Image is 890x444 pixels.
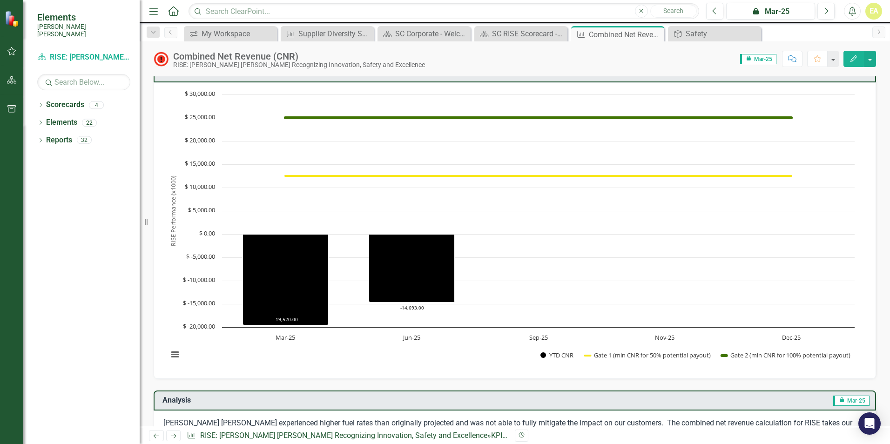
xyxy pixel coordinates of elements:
a: Scorecards [46,100,84,110]
span: Mar-25 [740,54,776,64]
text: $ -15,000.00 [183,299,215,307]
a: RISE: [PERSON_NAME] [PERSON_NAME] Recognizing Innovation, Safety and Excellence [37,52,130,63]
div: 22 [82,119,97,127]
text: Dec-25 [782,333,801,342]
text: Mar-25 [276,333,295,342]
span: Search [663,7,683,14]
a: Reports [46,135,72,146]
text: $ 10,000.00 [185,182,215,191]
g: Gate 1 (min CNR for 50% potential payout), series 2 of 3. Line with 5 data points. [283,174,794,178]
path: Mar-25, -19,520. YTD CNR . [243,234,329,325]
text: $ 20,000.00 [185,136,215,144]
span: Mar-25 [833,396,870,406]
a: KPIs [491,431,507,440]
text: Nov-25 [655,333,674,342]
div: RISE: [PERSON_NAME] [PERSON_NAME] Recognizing Innovation, Safety and Excellence [173,61,425,68]
img: ClearPoint Strategy [5,11,21,27]
div: Safety [686,28,759,40]
text: RISE Performance (x1000) [169,175,177,246]
div: » » [187,431,508,441]
button: Show YTD CNR [540,351,574,359]
div: My Workspace [202,28,275,40]
div: Combined Net Revenue (CNR) [589,29,662,40]
svg: Interactive chart [163,90,859,369]
text: $ 30,000.00 [185,89,215,98]
g: Gate 2 (min CNR for 100% potential payout), series 3 of 3. Line with 5 data points. [283,116,794,120]
a: Supplier Diversity Spend [283,28,371,40]
div: Open Intercom Messenger [858,412,881,435]
a: Elements [46,117,77,128]
text: Jun-25 [402,333,420,342]
text: $ -5,000.00 [186,252,215,261]
div: SC Corporate - Welcome to ClearPoint [395,28,468,40]
div: Mar-25 [729,6,812,17]
div: SC RISE Scorecard - Welcome to ClearPoint [492,28,565,40]
text: $ 15,000.00 [185,159,215,168]
text: $ 0.00 [199,229,215,237]
text: $ -20,000.00 [183,322,215,330]
text: $ -10,000.00 [183,276,215,284]
button: EA [865,3,882,20]
div: Chart. Highcharts interactive chart. [163,90,866,369]
a: RISE: [PERSON_NAME] [PERSON_NAME] Recognizing Innovation, Safety and Excellence [200,431,487,440]
div: 32 [77,136,92,144]
div: Supplier Diversity Spend [298,28,371,40]
button: Show Gate 1 (min CNR for 50% potential payout) [585,351,711,359]
text: Sep-25 [529,333,548,342]
text: -19,520.00 [274,316,298,323]
text: $ 5,000.00 [188,206,215,214]
button: Show Gate 2 (min CNR for 100% potential payout) [722,351,851,359]
div: Combined Net Revenue (CNR) [173,51,425,61]
path: Jun-25, -14,693. YTD CNR . [369,234,455,302]
text: $ 25,000.00 [185,113,215,121]
div: 4 [89,101,104,109]
small: [PERSON_NAME] [PERSON_NAME] [37,23,130,38]
button: View chart menu, Chart [169,348,182,361]
text: -14,693.00 [400,304,424,311]
img: Not Meeting Target [154,52,169,67]
a: My Workspace [186,28,275,40]
input: Search Below... [37,74,130,90]
button: Search [650,5,697,18]
input: Search ClearPoint... [189,3,699,20]
span: [PERSON_NAME] [PERSON_NAME] experienced higher fuel rates than originally projected and was not a... [163,418,852,438]
span: Elements [37,12,130,23]
h3: Analysis [162,396,468,404]
a: Safety [670,28,759,40]
a: SC RISE Scorecard - Welcome to ClearPoint [477,28,565,40]
a: SC Corporate - Welcome to ClearPoint [380,28,468,40]
button: Mar-25 [726,3,815,20]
